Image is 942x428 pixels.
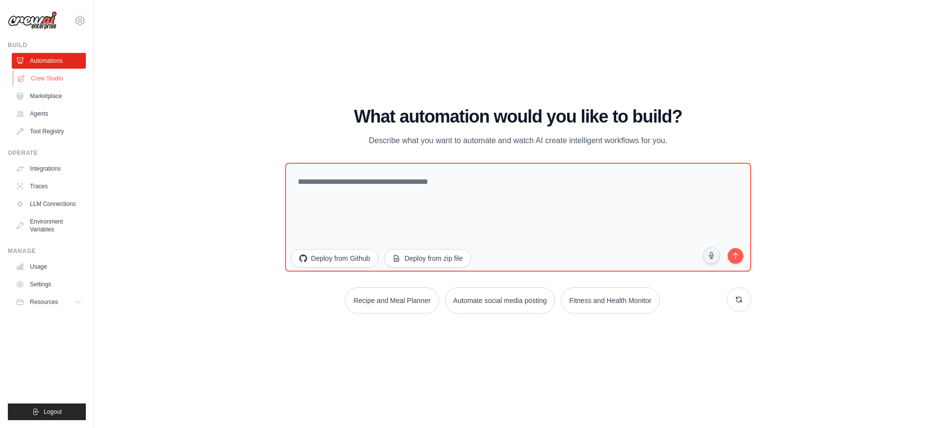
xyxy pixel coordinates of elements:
[12,294,86,310] button: Resources
[561,287,659,314] button: Fitness and Health Monitor
[12,259,86,275] a: Usage
[8,149,86,157] div: Operate
[8,11,57,30] img: Logo
[13,71,87,86] a: Crew Studio
[12,124,86,139] a: Tool Registry
[345,287,439,314] button: Recipe and Meal Planner
[12,53,86,69] a: Automations
[8,41,86,49] div: Build
[12,214,86,237] a: Environment Variables
[12,106,86,122] a: Agents
[12,178,86,194] a: Traces
[285,107,751,126] h1: What automation would you like to build?
[291,249,379,268] button: Deploy from Github
[384,249,471,268] button: Deploy from zip file
[44,408,62,416] span: Logout
[12,277,86,292] a: Settings
[12,161,86,176] a: Integrations
[12,196,86,212] a: LLM Connections
[8,403,86,420] button: Logout
[353,134,683,147] p: Describe what you want to automate and watch AI create intelligent workflows for you.
[445,287,555,314] button: Automate social media posting
[30,298,58,306] span: Resources
[893,381,942,428] iframe: Chat Widget
[8,247,86,255] div: Manage
[12,88,86,104] a: Marketplace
